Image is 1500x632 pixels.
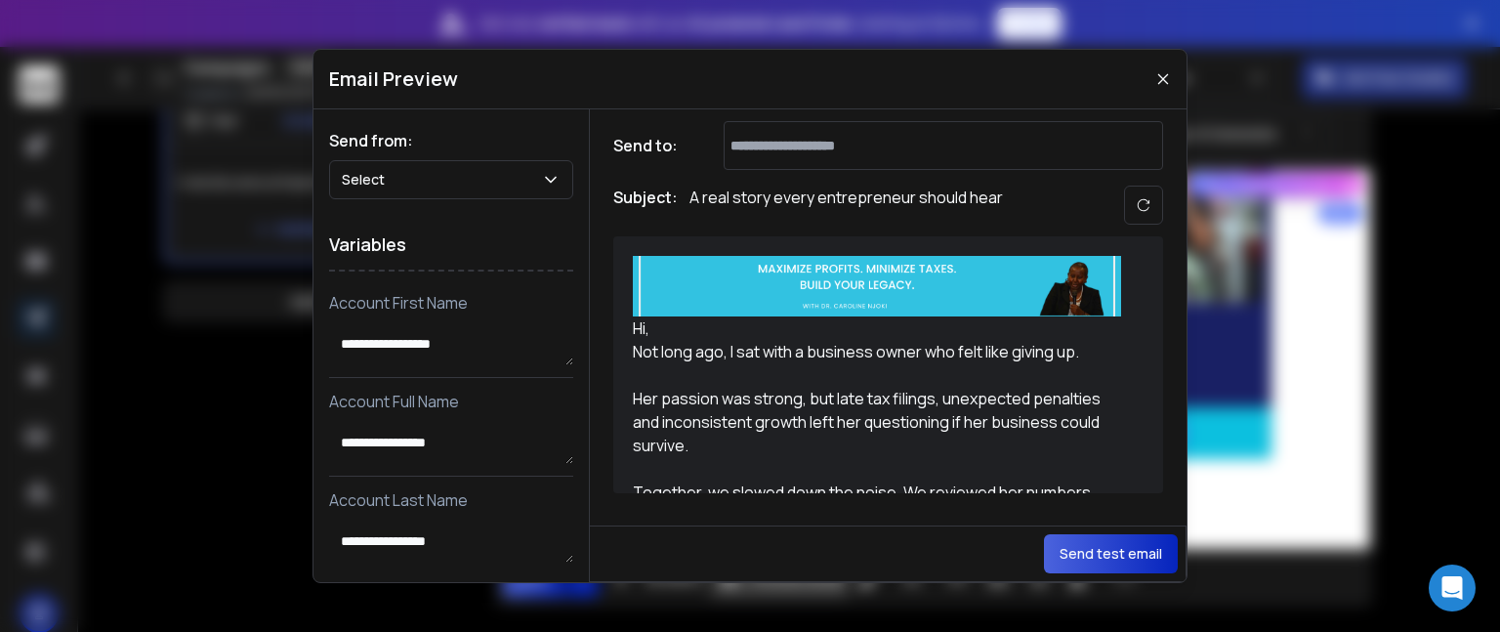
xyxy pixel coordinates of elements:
button: Send test email [1044,534,1178,573]
div: Hi, [633,256,1121,340]
p: A real story every entrepreneur should hear [689,186,1003,225]
p: Account Full Name [329,390,573,413]
p: Select [342,170,393,190]
h1: Send to: [613,134,691,157]
h1: Variables [329,219,573,272]
p: Account First Name [329,291,573,315]
h1: Send from: [329,129,573,152]
div: Open Intercom Messenger [1429,565,1476,611]
h1: Email Preview [329,65,458,93]
p: Account Last Name [329,488,573,512]
div: Together, we slowed down the noise. We reviewed her numbers, clarified what the IRS really needed... [633,481,1121,621]
div: Not long ago, I sat with a business owner who felt like giving up. Her passion was strong, but la... [633,340,1121,481]
h1: Subject: [613,186,678,225]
